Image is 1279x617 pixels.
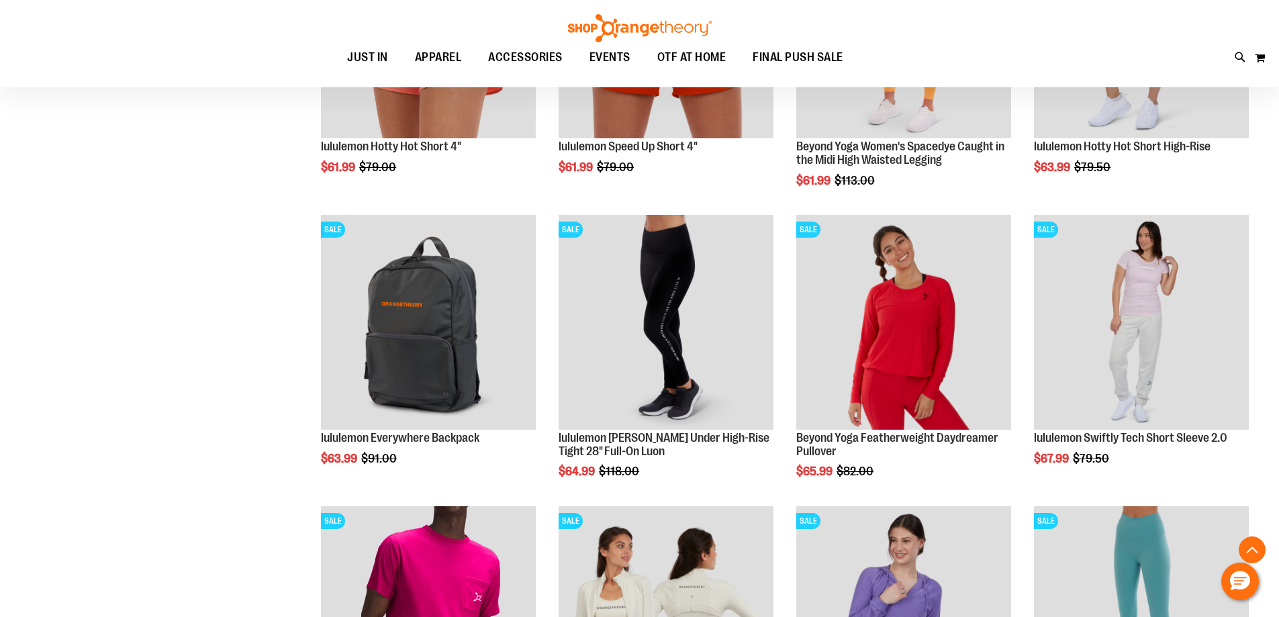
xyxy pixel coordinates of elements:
a: lululemon Hotty Hot Short High-Rise [1034,140,1211,153]
span: $61.99 [321,160,357,174]
div: product [1027,208,1256,500]
span: SALE [321,513,345,529]
a: lululemon [PERSON_NAME] Under High-Rise Tight 28" Full-On Luon [559,431,769,458]
span: SALE [796,513,820,529]
span: ACCESSORIES [488,42,563,73]
span: $82.00 [837,465,875,478]
span: $79.50 [1073,452,1111,465]
span: SALE [1034,222,1058,238]
a: lululemon Speed Up Short 4" [559,140,698,153]
a: lululemon Everywhere Backpack [321,431,479,444]
span: $61.99 [796,174,833,187]
span: $79.50 [1074,160,1112,174]
span: SALE [321,222,345,238]
span: $64.99 [559,465,597,478]
span: $79.00 [597,160,636,174]
span: $118.00 [599,465,641,478]
button: Hello, have a question? Let’s chat. [1221,563,1259,600]
span: $91.00 [361,452,399,465]
a: ACCESSORIES [475,42,576,73]
span: SALE [796,222,820,238]
a: lululemon Swiftly Tech Short Sleeve 2.0 [1034,431,1227,444]
span: EVENTS [589,42,630,73]
a: lululemon Everywhere BackpackSALE [321,215,536,432]
a: FINAL PUSH SALE [739,42,857,73]
span: SALE [559,222,583,238]
span: JUST IN [347,42,388,73]
a: EVENTS [576,42,644,73]
a: APPAREL [401,42,475,73]
a: lululemon Hotty Hot Short 4" [321,140,461,153]
a: Product image for lululemon Wunder Under High-Rise Tight 28" Full-On LuonSALE [559,215,773,432]
a: JUST IN [334,42,401,73]
button: Back To Top [1239,536,1266,563]
a: Beyond Yoga Women's Spacedye Caught in the Midi High Waisted Legging [796,140,1004,167]
span: OTF AT HOME [657,42,726,73]
span: $79.00 [359,160,398,174]
span: SALE [1034,513,1058,529]
span: $67.99 [1034,452,1071,465]
span: SALE [559,513,583,529]
img: Product image for lululemon Wunder Under High-Rise Tight 28" Full-On Luon [559,215,773,430]
a: lululemon Swiftly Tech Short Sleeve 2.0SALE [1034,215,1249,432]
span: APPAREL [415,42,462,73]
img: lululemon Swiftly Tech Short Sleeve 2.0 [1034,215,1249,430]
a: Beyond Yoga Featherweight Daydreamer Pullover [796,431,998,458]
a: Product image for Beyond Yoga Featherweight Daydreamer PulloverSALE [796,215,1011,432]
span: $63.99 [1034,160,1072,174]
span: FINAL PUSH SALE [753,42,843,73]
div: product [314,208,542,500]
span: $113.00 [835,174,877,187]
a: OTF AT HOME [644,42,740,73]
img: lululemon Everywhere Backpack [321,215,536,430]
span: $63.99 [321,452,359,465]
div: product [552,208,780,512]
span: $65.99 [796,465,835,478]
span: $61.99 [559,160,595,174]
img: Product image for Beyond Yoga Featherweight Daydreamer Pullover [796,215,1011,430]
img: Shop Orangetheory [566,14,714,42]
div: product [790,208,1018,512]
